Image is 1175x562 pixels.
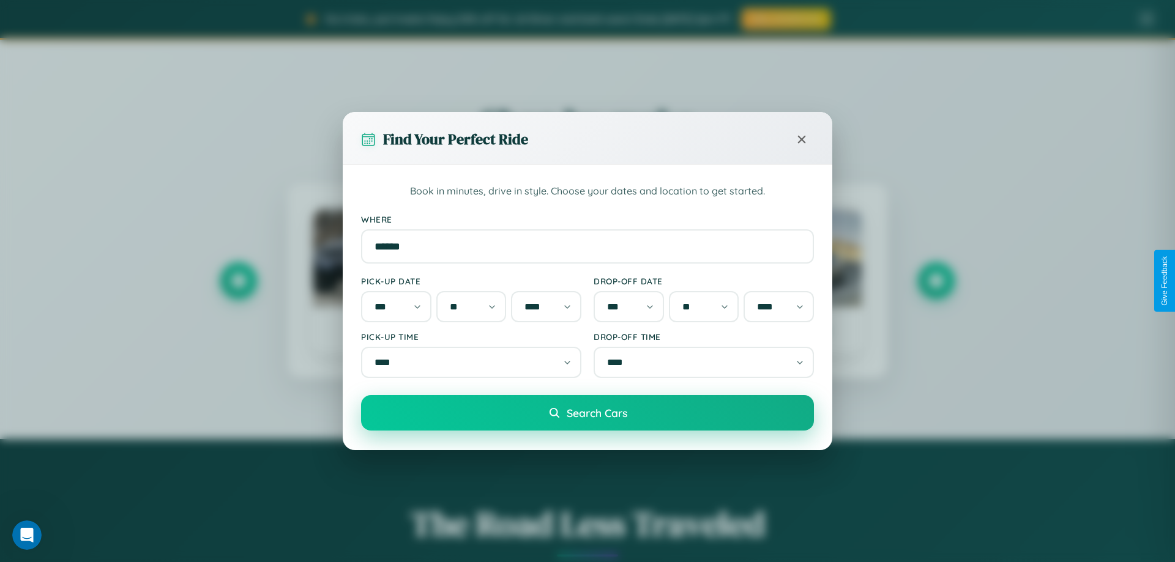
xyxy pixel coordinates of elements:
label: Drop-off Date [594,276,814,286]
label: Drop-off Time [594,331,814,342]
p: Book in minutes, drive in style. Choose your dates and location to get started. [361,183,814,199]
label: Pick-up Time [361,331,581,342]
h3: Find Your Perfect Ride [383,129,528,149]
label: Where [361,214,814,224]
button: Search Cars [361,395,814,431]
span: Search Cars [567,406,627,420]
label: Pick-up Date [361,276,581,286]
